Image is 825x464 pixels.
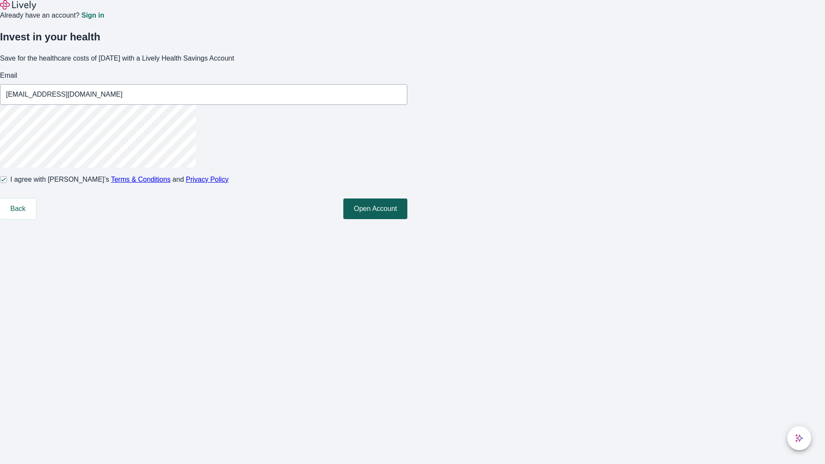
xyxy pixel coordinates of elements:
button: chat [787,426,811,450]
button: Open Account [343,198,407,219]
a: Privacy Policy [186,176,229,183]
svg: Lively AI Assistant [795,434,804,443]
span: I agree with [PERSON_NAME]’s and [10,174,229,185]
a: Sign in [81,12,104,19]
a: Terms & Conditions [111,176,171,183]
